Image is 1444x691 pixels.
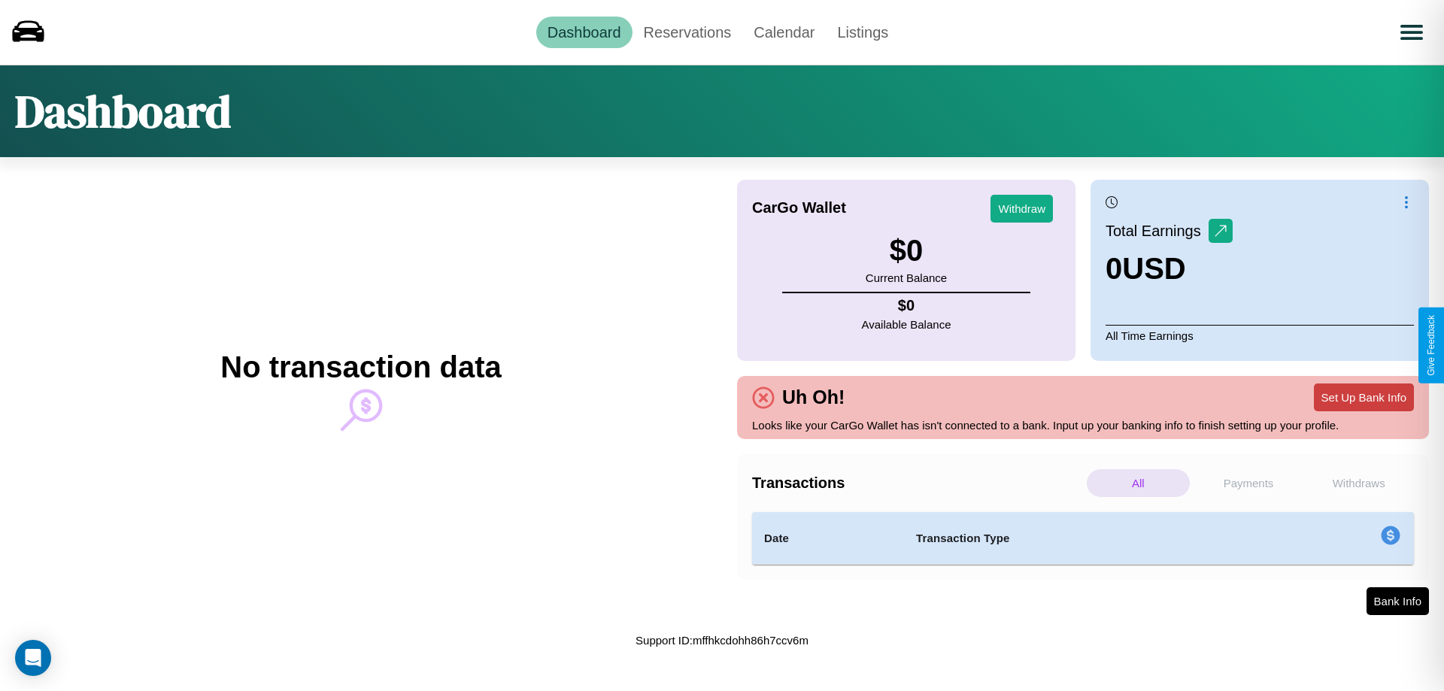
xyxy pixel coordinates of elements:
[990,195,1053,223] button: Withdraw
[916,529,1257,547] h4: Transaction Type
[15,640,51,676] div: Open Intercom Messenger
[1106,252,1233,286] h3: 0 USD
[220,350,501,384] h2: No transaction data
[536,17,633,48] a: Dashboard
[764,529,892,547] h4: Date
[1391,11,1433,53] button: Open menu
[1314,383,1414,411] button: Set Up Bank Info
[862,297,951,314] h4: $ 0
[775,386,852,408] h4: Uh Oh!
[1106,325,1414,346] p: All Time Earnings
[633,17,743,48] a: Reservations
[15,80,231,142] h1: Dashboard
[1367,587,1429,615] button: Bank Info
[752,474,1083,492] h4: Transactions
[636,630,808,650] p: Support ID: mffhkcdohh86h7ccv6m
[866,234,947,268] h3: $ 0
[1307,469,1410,497] p: Withdraws
[826,17,899,48] a: Listings
[1426,315,1436,376] div: Give Feedback
[866,268,947,288] p: Current Balance
[1106,217,1209,244] p: Total Earnings
[752,415,1414,435] p: Looks like your CarGo Wallet has isn't connected to a bank. Input up your banking info to finish ...
[752,512,1414,565] table: simple table
[1197,469,1300,497] p: Payments
[752,199,846,217] h4: CarGo Wallet
[1087,469,1190,497] p: All
[742,17,826,48] a: Calendar
[862,314,951,335] p: Available Balance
